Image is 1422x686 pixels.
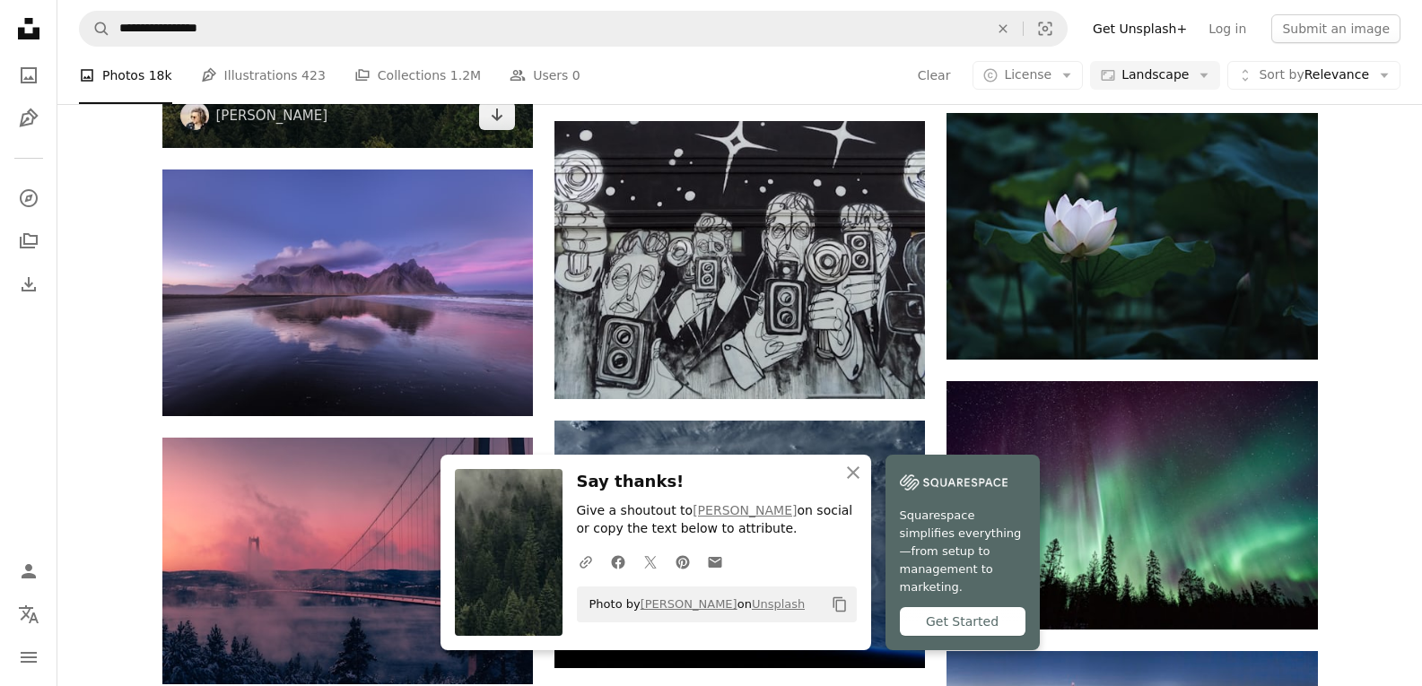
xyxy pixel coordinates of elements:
button: Submit an image [1271,14,1400,43]
img: grey full-suspension bridge photography during daytime [162,438,533,684]
button: Clear [917,61,952,90]
a: Get Unsplash+ [1082,14,1198,43]
a: selective-focus photograph white lotus flower [947,228,1317,244]
span: License [1004,67,1051,82]
span: 0 [572,65,580,85]
a: [PERSON_NAME] [216,107,328,125]
a: [PERSON_NAME] [641,597,737,611]
button: Visual search [1024,12,1067,46]
a: Illustrations 423 [201,47,326,104]
button: Clear [983,12,1023,46]
img: silhouette of trees near Aurora Borealis at night [947,381,1317,629]
span: Squarespace simplifies everything—from setup to management to marketing. [900,507,1025,596]
button: Copy to clipboard [824,589,855,620]
p: Give a shoutout to on social or copy the text below to attribute. [577,502,857,538]
img: Go to Dan Otis's profile [180,101,209,130]
button: Menu [11,639,47,675]
img: photo of mountain [162,169,533,416]
a: grey full-suspension bridge photography during daytime [162,552,533,569]
span: 1.2M [450,65,481,85]
button: Search Unsplash [80,12,110,46]
a: Collections [11,223,47,259]
a: Photos [11,57,47,93]
a: Collections 1.2M [354,47,481,104]
div: Get Started [900,607,1025,636]
img: Hurricane as seen from space [554,421,925,667]
a: Share on Twitter [634,543,667,579]
img: file-1747939142011-51e5cc87e3c9 [900,469,1008,496]
a: Home — Unsplash [11,11,47,50]
span: Relevance [1259,66,1369,84]
form: Find visuals sitewide [79,11,1068,47]
button: Language [11,596,47,632]
span: Photo by on [580,590,806,619]
button: Landscape [1090,61,1220,90]
a: Share on Facebook [602,543,634,579]
a: Log in / Sign up [11,553,47,589]
a: Download [479,101,515,130]
a: Explore [11,180,47,216]
img: selective-focus photograph white lotus flower [947,113,1317,360]
a: Illustrations [11,100,47,136]
button: Sort byRelevance [1227,61,1400,90]
a: black and white graffiti on wall [554,252,925,268]
a: Share on Pinterest [667,543,699,579]
a: Squarespace simplifies everything—from setup to management to marketing.Get Started [885,455,1040,650]
a: Share over email [699,543,731,579]
a: Log in [1198,14,1257,43]
a: Users 0 [510,47,580,104]
img: black and white graffiti on wall [554,121,925,399]
a: silhouette of trees near Aurora Borealis at night [947,497,1317,513]
a: [PERSON_NAME] [693,503,797,517]
a: Unsplash [752,597,805,611]
button: License [973,61,1083,90]
a: photo of mountain [162,284,533,300]
span: Sort by [1259,67,1304,82]
span: Landscape [1121,66,1189,84]
a: Download History [11,266,47,302]
h3: Say thanks! [577,469,857,495]
span: 423 [301,65,326,85]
